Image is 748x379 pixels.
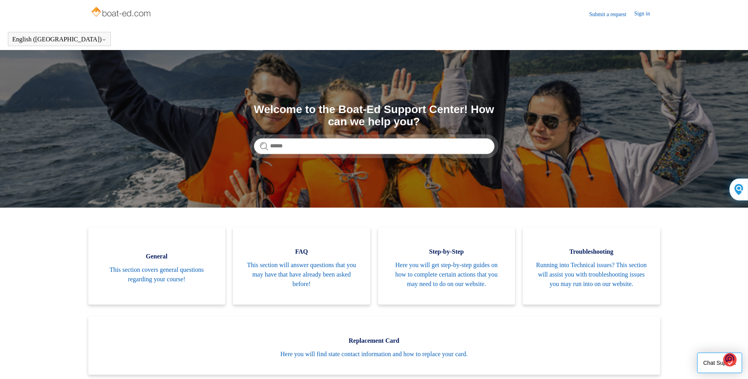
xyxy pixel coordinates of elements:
[523,227,660,305] a: Troubleshooting Running into Technical issues? This section will assist you with troubleshooting ...
[245,260,358,289] span: This section will answer questions that you may have that have already been asked before!
[254,104,494,128] h1: Welcome to the Boat-Ed Support Center! How can we help you?
[378,227,515,305] a: Step-by-Step Here you will get step-by-step guides on how to complete certain actions that you ma...
[245,247,358,256] span: FAQ
[100,336,648,346] span: Replacement Card
[723,353,737,367] img: o1IwAAAABJRU5ErkJggg==
[390,260,504,289] span: Here you will get step-by-step guides on how to complete certain actions that you may need to do ...
[634,9,658,19] a: Sign in
[100,252,214,261] span: General
[88,316,660,375] a: Replacement Card Here you will find state contact information and how to replace your card.
[12,36,106,43] button: English ([GEOGRAPHIC_DATA])
[90,5,153,20] img: Boat-Ed Help Center home page
[88,227,226,305] a: General This section covers general questions regarding your course!
[697,353,742,373] button: Chat Support
[535,247,648,256] span: Troubleshooting
[535,260,648,289] span: Running into Technical issues? This section will assist you with troubleshooting issues you may r...
[254,138,494,154] input: Search
[589,10,634,19] a: Submit a request
[390,247,504,256] span: Step-by-Step
[233,227,370,305] a: FAQ This section will answer questions that you may have that have already been asked before!
[100,349,648,359] span: Here you will find state contact information and how to replace your card.
[100,265,214,284] span: This section covers general questions regarding your course!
